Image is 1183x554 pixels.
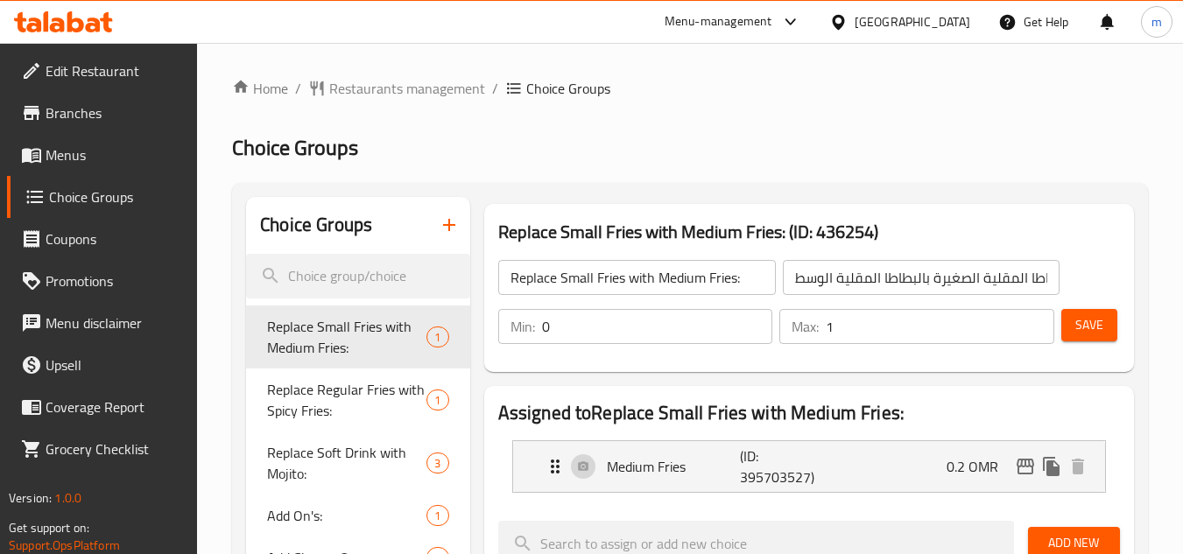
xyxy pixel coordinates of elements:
[426,326,448,347] div: Choices
[329,78,485,99] span: Restaurants management
[526,78,610,99] span: Choice Groups
[1042,532,1106,554] span: Add New
[9,487,52,509] span: Version:
[267,505,426,526] span: Add On's:
[498,400,1120,426] h2: Assigned to Replace Small Fries with Medium Fries:
[855,12,970,32] div: [GEOGRAPHIC_DATA]
[7,218,198,260] a: Coupons
[267,442,426,484] span: Replace Soft Drink with Mojito:
[607,456,741,477] p: Medium Fries
[246,305,469,368] div: Replace Small Fries with Medium Fries:1
[295,78,301,99] li: /
[427,392,447,409] span: 1
[1065,453,1091,480] button: delete
[46,270,184,291] span: Promotions
[7,428,198,470] a: Grocery Checklist
[7,134,198,176] a: Menus
[7,176,198,218] a: Choice Groups
[246,431,469,494] div: Replace Soft Drink with Mojito:3
[1151,12,1162,32] span: m
[492,78,498,99] li: /
[267,316,426,358] span: Replace Small Fries with Medium Fries:
[498,433,1120,500] li: Expand
[1012,453,1039,480] button: edit
[9,516,89,539] span: Get support on:
[308,78,485,99] a: Restaurants management
[7,50,198,92] a: Edit Restaurant
[7,386,198,428] a: Coverage Report
[46,438,184,459] span: Grocery Checklist
[1075,314,1103,336] span: Save
[246,254,469,298] input: search
[246,368,469,431] div: Replace Regular Fries with Spicy Fries:1
[246,494,469,536] div: Add On's:1
[792,316,819,337] p: Max:
[498,218,1120,246] h3: Replace Small Fries with Medium Fries: (ID: 436254)
[426,452,448,473] div: Choices
[426,505,448,526] div: Choices
[427,455,447,472] span: 3
[232,78,288,99] a: Home
[46,396,184,417] span: Coverage Report
[665,11,772,32] div: Menu-management
[426,389,448,410] div: Choices
[427,508,447,524] span: 1
[267,379,426,421] span: Replace Regular Fries with Spicy Fries:
[46,102,184,123] span: Branches
[1061,309,1117,341] button: Save
[46,144,184,165] span: Menus
[7,260,198,302] a: Promotions
[46,228,184,249] span: Coupons
[46,60,184,81] span: Edit Restaurant
[513,441,1105,492] div: Expand
[7,302,198,344] a: Menu disclaimer
[7,344,198,386] a: Upsell
[511,316,535,337] p: Min:
[46,312,184,333] span: Menu disclaimer
[7,92,198,134] a: Branches
[1039,453,1065,480] button: duplicate
[232,128,358,167] span: Choice Groups
[740,445,829,487] p: (ID: 395703527)
[260,212,372,238] h2: Choice Groups
[232,78,1148,99] nav: breadcrumb
[947,456,1012,477] p: 0.2 OMR
[54,487,81,509] span: 1.0.0
[46,354,184,375] span: Upsell
[49,186,184,207] span: Choice Groups
[427,329,447,346] span: 1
